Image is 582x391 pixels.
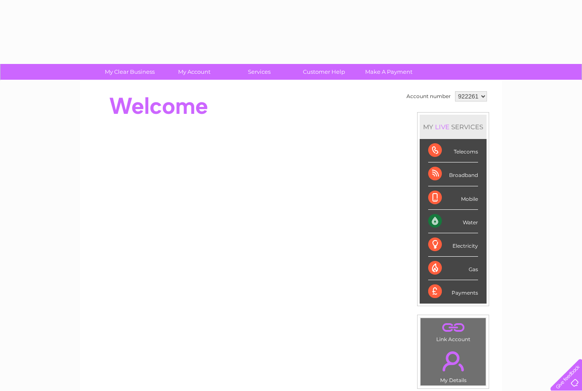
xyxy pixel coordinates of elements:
[95,64,165,80] a: My Clear Business
[423,320,484,335] a: .
[428,233,478,257] div: Electricity
[428,257,478,280] div: Gas
[354,64,424,80] a: Make A Payment
[420,344,486,386] td: My Details
[423,346,484,376] a: .
[428,280,478,303] div: Payments
[428,186,478,210] div: Mobile
[420,318,486,345] td: Link Account
[428,210,478,233] div: Water
[428,162,478,186] div: Broadband
[433,123,451,131] div: LIVE
[404,89,453,104] td: Account number
[428,139,478,162] div: Telecoms
[224,64,294,80] a: Services
[159,64,230,80] a: My Account
[420,115,487,139] div: MY SERVICES
[289,64,359,80] a: Customer Help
